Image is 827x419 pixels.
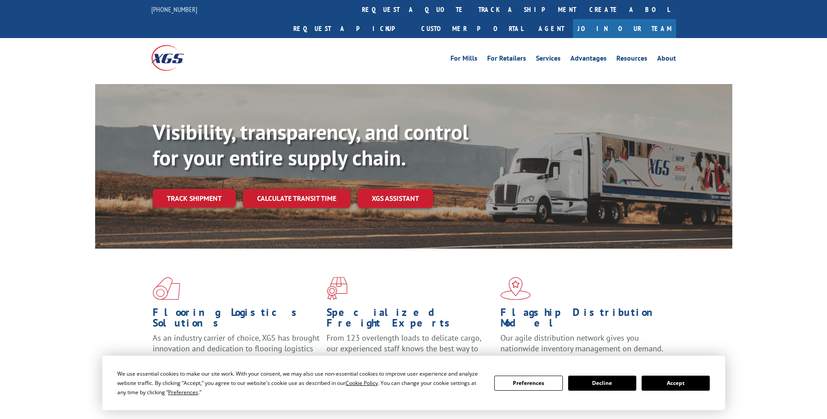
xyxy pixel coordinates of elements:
a: Calculate transit time [243,189,350,208]
p: From 123 overlength loads to delicate cargo, our experienced staff knows the best way to move you... [327,333,494,372]
span: Our agile distribution network gives you nationwide inventory management on demand. [500,333,663,354]
a: Services [536,55,561,65]
a: For Mills [450,55,477,65]
a: Resources [616,55,647,65]
span: As an industry carrier of choice, XGS has brought innovation and dedication to flooring logistics... [153,333,319,364]
h1: Specialized Freight Experts [327,307,494,333]
a: [PHONE_NUMBER] [151,5,197,14]
a: For Retailers [487,55,526,65]
a: Customer Portal [415,19,530,38]
b: Visibility, transparency, and control for your entire supply chain. [153,118,469,171]
a: Track shipment [153,189,236,208]
h1: Flooring Logistics Solutions [153,307,320,333]
button: Accept [642,376,710,391]
button: Decline [568,376,636,391]
a: Advantages [570,55,607,65]
img: xgs-icon-total-supply-chain-intelligence-red [153,277,180,300]
a: Join Our Team [573,19,676,38]
span: Cookie Policy [346,379,378,387]
span: Preferences [168,388,198,396]
img: xgs-icon-flagship-distribution-model-red [500,277,531,300]
a: Agent [530,19,573,38]
h1: Flagship Distribution Model [500,307,668,333]
div: We use essential cookies to make our site work. With your consent, we may also use non-essential ... [117,369,484,397]
a: XGS ASSISTANT [358,189,433,208]
a: Request a pickup [287,19,415,38]
div: Cookie Consent Prompt [102,356,725,410]
img: xgs-icon-focused-on-flooring-red [327,277,347,300]
a: About [657,55,676,65]
button: Preferences [494,376,562,391]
